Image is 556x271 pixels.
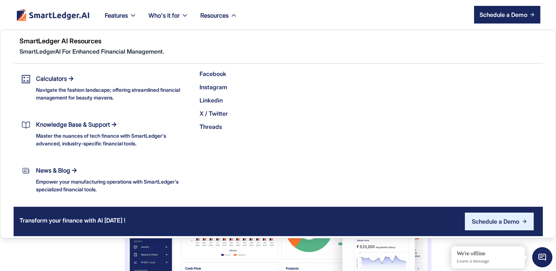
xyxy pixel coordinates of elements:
[16,9,90,21] img: footer logo
[36,178,181,193] div: Empower your manufacturing operations with SmartLedger's specialized financial tools.
[36,119,110,130] div: Knowledge Base & Support
[480,10,527,19] div: Schedule a Demo
[457,250,519,257] div: We're offline
[192,107,262,120] a: X / Twitter
[200,108,228,119] div: X / Twitter
[474,6,540,24] a: Schedule a Demo
[200,10,229,21] div: Resources
[36,73,67,84] div: Calculators
[14,209,131,234] div: Transform your finance with AI [DATE] !
[472,217,519,226] div: Schedule a Demo
[522,219,527,224] img: Arrow Right Blue
[17,69,185,113] a: CalculatorsNavigate the fashion landscape; offering streamlined financial management for beauty m...
[532,247,552,267] span: Chat Widget
[36,86,181,101] div: Navigate the fashion landscape; offering streamlined financial management for beauty mavens.
[105,10,128,21] div: Features
[36,132,181,147] div: Master the nuances of tech finance with SmartLedger's advanced, industry-specific financial tools.
[192,67,262,80] a: Facebook
[19,46,543,58] div: SmartLedgerAI For Enhanced Financial Management.
[200,69,226,79] div: Facebook
[99,10,143,29] div: Features
[192,120,262,133] a: Threads
[194,10,243,29] div: Resources
[530,12,534,17] img: arrow right icon
[148,10,180,21] div: Who's it for
[200,122,222,132] div: Threads
[17,161,185,205] a: News & BlogEmpower your manufacturing operations with SmartLedger's specialized financial tools.
[457,258,519,264] p: Leave a message
[16,9,90,21] a: home
[192,94,262,107] a: Linkedin
[192,80,262,94] a: Instagram
[465,213,534,230] a: Schedule a Demo
[143,10,194,29] div: Who's it for
[200,82,227,92] div: Instagram
[19,36,543,46] div: SmartLedger AI Resources
[36,165,70,176] div: News & Blog
[200,95,223,105] div: Linkedin
[17,115,185,159] a: Knowledge Base & SupportMaster the nuances of tech finance with SmartLedger's advanced, industry-...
